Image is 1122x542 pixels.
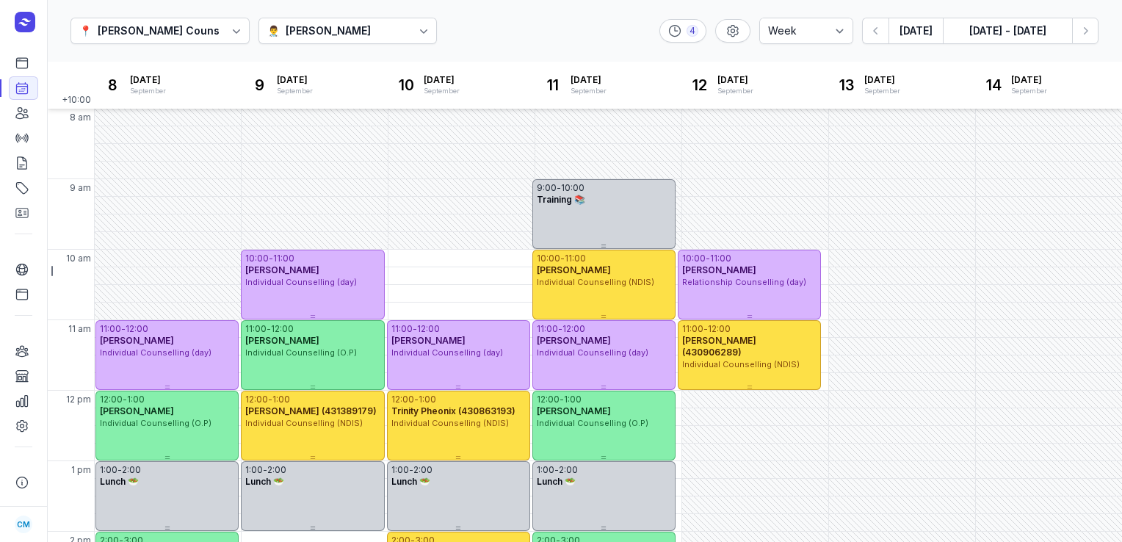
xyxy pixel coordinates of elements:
div: 1:00 [245,464,263,476]
div: - [560,253,565,264]
div: 12:00 [271,323,294,335]
span: [PERSON_NAME] (431389179) [245,405,377,416]
span: Lunch 🥗 [245,476,284,487]
span: 9 am [70,182,91,194]
span: Training 📚 [537,194,585,205]
div: September [864,86,900,96]
div: - [706,253,710,264]
span: [DATE] [1011,74,1047,86]
div: - [268,394,272,405]
div: 12:00 [126,323,148,335]
div: 12:00 [100,394,123,405]
div: 11:00 [710,253,731,264]
span: Individual Counselling (NDIS) [537,277,654,287]
span: [DATE] [277,74,313,86]
span: [PERSON_NAME] (430906289) [682,335,756,358]
span: Individual Counselling (NDIS) [682,359,800,369]
span: Individual Counselling (day) [100,347,211,358]
div: 📍 [79,22,92,40]
div: 1:00 [100,464,117,476]
div: September [571,86,607,96]
span: [PERSON_NAME] [537,335,611,346]
div: 4 [687,25,698,37]
span: [PERSON_NAME] [245,264,319,275]
div: 8 [101,73,124,97]
span: Individual Counselling (NDIS) [245,418,363,428]
div: 11:00 [565,253,586,264]
span: Trinity Pheonix (430863193) [391,405,515,416]
div: 1:00 [127,394,145,405]
span: [DATE] [717,74,753,86]
div: 10 [394,73,418,97]
div: 12:00 [417,323,440,335]
div: 9 [247,73,271,97]
div: September [130,86,166,96]
span: [DATE] [424,74,460,86]
div: 1:00 [272,394,290,405]
button: [DATE] [888,18,943,44]
div: 12 [688,73,712,97]
div: - [558,323,562,335]
div: 11 [541,73,565,97]
div: 11:00 [682,323,703,335]
div: 1:00 [564,394,582,405]
div: 12:00 [708,323,731,335]
span: Lunch 🥗 [391,476,430,487]
div: 2:00 [559,464,578,476]
span: Lunch 🥗 [100,476,139,487]
span: [PERSON_NAME] [100,335,174,346]
div: [PERSON_NAME] Counselling [98,22,248,40]
span: +10:00 [62,94,94,109]
div: 12:00 [245,394,268,405]
span: [PERSON_NAME] [537,264,611,275]
span: Lunch 🥗 [537,476,576,487]
span: Individual Counselling (O.P) [245,347,357,358]
div: 11:00 [100,323,121,335]
div: 10:00 [537,253,560,264]
div: - [557,182,561,194]
span: Individual Counselling (day) [391,347,503,358]
div: 12:00 [391,394,414,405]
div: 11:00 [537,323,558,335]
div: - [703,323,708,335]
div: 10:00 [561,182,584,194]
div: - [413,323,417,335]
div: [PERSON_NAME] [286,22,371,40]
span: Individual Counselling (day) [245,277,357,287]
div: 11:00 [273,253,294,264]
span: [PERSON_NAME] [391,335,466,346]
div: 1:00 [391,464,409,476]
span: [PERSON_NAME] [537,405,611,416]
div: 10:00 [245,253,269,264]
div: - [121,323,126,335]
span: [DATE] [864,74,900,86]
div: September [277,86,313,96]
div: 13 [835,73,858,97]
div: 2:00 [413,464,432,476]
span: Individual Counselling (O.P) [100,418,211,428]
span: 12 pm [66,394,91,405]
span: [PERSON_NAME] [682,264,756,275]
span: 8 am [70,112,91,123]
div: - [267,323,271,335]
span: [DATE] [130,74,166,86]
div: 2:00 [122,464,141,476]
div: 1:00 [419,394,436,405]
span: Individual Counselling (day) [537,347,648,358]
span: Relationship Counselling (day) [682,277,806,287]
div: 1:00 [537,464,554,476]
span: Individual Counselling (NDIS) [391,418,509,428]
div: 2:00 [267,464,286,476]
div: 9:00 [537,182,557,194]
div: 11:00 [245,323,267,335]
span: Individual Counselling (O.P) [537,418,648,428]
div: 12:00 [562,323,585,335]
div: - [554,464,559,476]
span: [PERSON_NAME] [245,335,319,346]
div: September [717,86,753,96]
div: - [117,464,122,476]
div: - [269,253,273,264]
button: [DATE] - [DATE] [943,18,1072,44]
div: 👨‍⚕️ [267,22,280,40]
div: 12:00 [537,394,560,405]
